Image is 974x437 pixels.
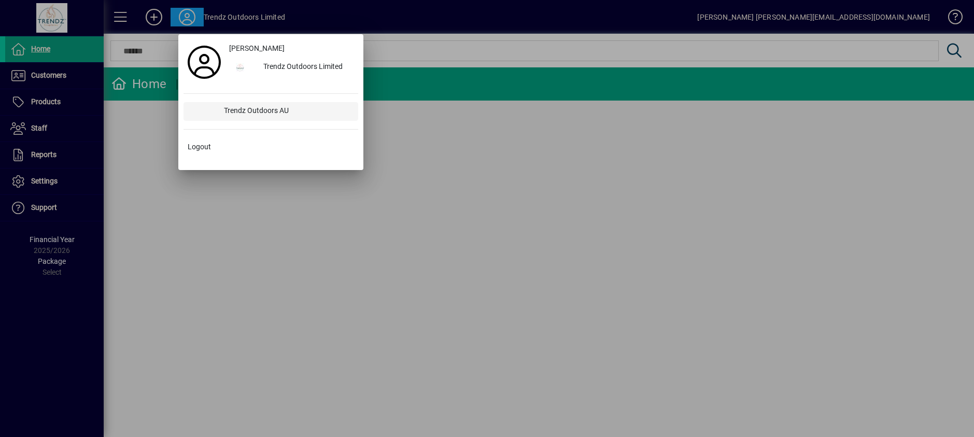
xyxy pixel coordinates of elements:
button: Trendz Outdoors Limited [225,58,358,77]
button: Logout [183,138,358,157]
div: Trendz Outdoors AU [216,102,358,121]
a: Profile [183,53,225,72]
span: [PERSON_NAME] [229,43,285,54]
a: [PERSON_NAME] [225,39,358,58]
span: Logout [188,142,211,152]
button: Trendz Outdoors AU [183,102,358,121]
div: Trendz Outdoors Limited [255,58,358,77]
